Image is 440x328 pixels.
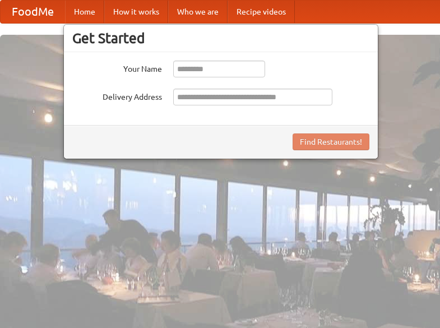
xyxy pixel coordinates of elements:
[104,1,168,23] a: How it works
[228,1,295,23] a: Recipe videos
[168,1,228,23] a: Who we are
[72,89,162,103] label: Delivery Address
[72,61,162,75] label: Your Name
[1,1,65,23] a: FoodMe
[65,1,104,23] a: Home
[293,133,369,150] button: Find Restaurants!
[72,30,369,47] h3: Get Started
